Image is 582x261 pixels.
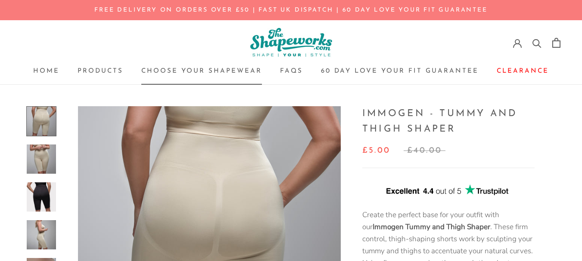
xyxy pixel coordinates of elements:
strong: Immogen Tummy and Thigh Shaper [373,222,490,232]
a: ProductsProducts [78,68,123,74]
a: FREE DELIVERY ON ORDERS OVER £50 | FAST UK DISPATCH | 60 day LOVE YOUR FIT GUARANTEE [94,7,487,13]
img: Immogen - Tummy and Thigh Shaper [27,144,56,174]
a: ClearanceClearance [497,68,549,74]
img: The Shapeworks [250,28,332,57]
a: HomeHome [33,68,59,74]
img: Trustpilot_Excellent44.png [384,183,513,199]
a: FAQsFAQs [280,68,303,74]
img: Immogen - Tummy and Thigh Shaper [27,220,56,249]
a: Open cart [552,38,560,48]
h1: Immogen - Tummy and Thigh Shaper [362,106,535,138]
span: £5.00 [362,144,391,157]
a: Choose your ShapewearChoose your Shapewear [141,68,262,74]
img: Immogen - Tummy and Thigh Shaper [27,182,56,212]
img: Immogen - Tummy and Thigh Shaper [27,107,56,136]
span: £40.00 [407,144,442,157]
a: Search [532,38,542,47]
a: 60 Day Love Your Fit Guarantee60 Day Love Your Fit Guarantee [321,68,479,74]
